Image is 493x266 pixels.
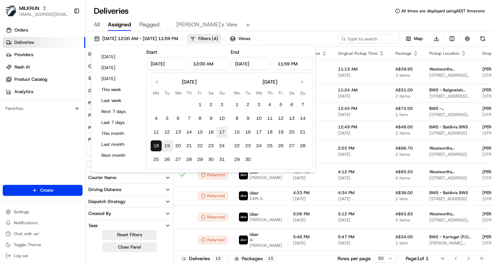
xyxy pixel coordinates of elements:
img: uber-new-logo.jpeg [239,213,248,221]
button: 10 [253,113,264,124]
span: [DATE] [338,196,384,202]
span: Uber [250,232,259,237]
div: 📗 [7,154,12,159]
span: Uber [250,212,259,217]
p: Welcome 👋 [7,27,125,38]
button: 6 [173,113,184,124]
div: Returned [198,192,228,200]
button: 1 [194,99,205,110]
th: Monday [231,89,242,97]
button: Returned [198,213,228,221]
span: [PERSON_NAME] [21,106,55,112]
button: Returned [198,236,228,244]
button: [DATE] [98,52,139,62]
a: Powered byPylon [48,169,83,175]
span: Knowledge Base [14,153,52,160]
span: Analytics [14,89,33,95]
span: 4 items [395,217,418,223]
th: Monday [151,89,162,97]
th: Sunday [216,89,227,97]
button: See all [106,88,125,96]
th: Tuesday [162,89,173,97]
span: Pylon [68,170,83,175]
span: 4 items [395,175,418,181]
button: 17 [253,127,264,138]
span: [DATE] [338,217,384,223]
button: 16 [242,127,253,138]
button: Last month [98,140,139,149]
span: [DATE] [338,130,384,136]
button: Filters(4) [187,34,221,43]
button: Create [3,185,83,196]
button: Returned [198,171,228,179]
button: 28 [297,140,308,151]
div: Page 1 of 1 [406,255,429,262]
span: Uber [250,190,259,196]
img: 9188753566659_6852d8bf1fb38e338040_72.png [14,65,27,78]
img: 1736555255976-a54dd68f-1ca7-489b-9aae-adbdc363a1c4 [14,106,19,112]
span: Flagged [139,21,160,29]
span: A$96.70 [395,145,418,151]
button: 31 [216,154,227,165]
button: MILKRUN [19,5,39,12]
button: This month [98,129,139,138]
span: Chat with us! [14,231,39,237]
span: [DATE] [338,175,384,181]
button: 21 [184,140,194,151]
input: Date [146,58,186,70]
button: 29 [231,154,242,165]
button: Driving Distance [86,184,173,195]
button: 15 [194,127,205,138]
span: 3 items [395,73,418,78]
a: Product Catalog [3,74,85,85]
h1: Deliveries [94,5,129,16]
span: [STREET_ADDRESS] [429,196,471,202]
span: Toggle Theme [14,242,41,248]
div: [DATE] [182,78,197,85]
span: 12:49 PM [338,124,384,130]
button: 23 [242,140,253,151]
div: Driving Distance [88,187,122,193]
span: 5:46 PM [293,234,327,240]
span: [DATE] [293,175,327,181]
span: [DATE] [293,217,327,223]
span: [DATE] [338,93,384,99]
span: [PERSON_NAME] [250,217,282,223]
th: Friday [275,89,286,97]
button: 2 [242,99,253,110]
span: [STREET_ADDRESS][PERSON_NAME] [429,73,471,78]
button: [DATE] [98,74,139,84]
th: Saturday [205,89,216,97]
div: Past conversations [7,89,44,94]
span: Create [40,187,53,193]
button: 16 [205,127,216,138]
span: 2 items [395,93,418,99]
button: 3 [253,99,264,110]
span: [DATE] [338,73,384,78]
span: Providers [14,52,33,58]
button: 4 [151,113,162,124]
span: Nash AI [14,64,30,70]
button: Views [227,34,253,43]
button: 15 [231,127,242,138]
span: 1 item [395,196,418,202]
div: State [88,75,99,81]
button: 18 [151,140,162,151]
button: 18 [264,127,275,138]
span: 12:45 PM [338,106,384,111]
span: A$72.05 [395,106,418,111]
button: 26 [162,154,173,165]
button: 21 [297,127,308,138]
span: 1 item [395,240,418,246]
th: Thursday [264,89,275,97]
a: 📗Knowledge Base [4,150,55,163]
span: ZAIN A. [250,196,264,201]
span: Package [395,51,412,56]
div: Packages [235,255,276,262]
th: Wednesday [173,89,184,97]
div: Created By [88,211,111,217]
span: A$36.00 [395,190,418,195]
span: Al [PERSON_NAME] [250,237,282,248]
span: 2:55 PM [338,145,384,151]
